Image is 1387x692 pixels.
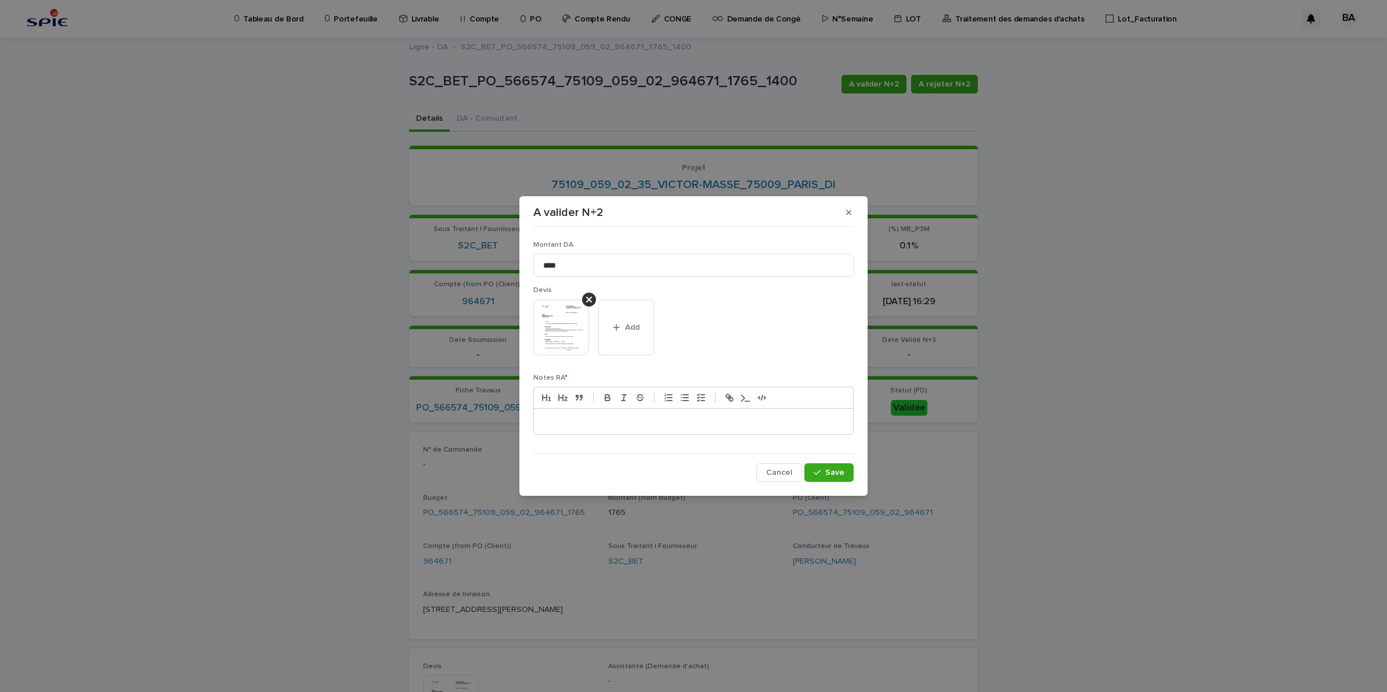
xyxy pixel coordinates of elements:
[804,463,854,482] button: Save
[533,242,573,248] span: Montant DA
[625,323,640,331] span: Add
[533,206,604,219] p: A valider N+2
[756,463,802,482] button: Cancel
[533,287,552,294] span: Devis
[825,468,844,477] span: Save
[598,300,654,355] button: Add
[766,468,792,477] span: Cancel
[533,374,568,381] span: Notes RA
